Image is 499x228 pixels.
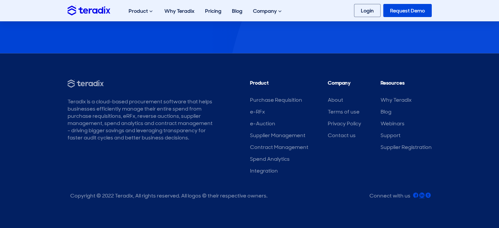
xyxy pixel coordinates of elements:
a: Why Teradix [381,96,412,103]
img: Teradix - Source Smarter [68,79,104,88]
img: Teradix logo [68,6,110,15]
a: Request Demo [383,4,432,17]
a: Privacy Policy [328,120,361,127]
a: Login [354,4,381,17]
a: Terms of use [328,108,360,115]
li: Product [250,79,308,90]
a: About [328,96,343,103]
a: Support [381,132,401,139]
a: Blog [227,1,248,21]
a: Pricing [200,1,227,21]
div: Product [123,1,159,22]
div: Connect with us [369,192,410,199]
a: Why Teradix [159,1,200,21]
a: Supplier Management [250,132,305,139]
a: Integration [250,167,278,174]
a: Supplier Registration [381,144,432,151]
a: Webinars [381,120,405,127]
div: Company [248,1,288,22]
a: Spend Analytics [250,155,290,162]
iframe: Chatbot [456,185,490,219]
li: Resources [381,79,432,90]
a: Contract Management [250,144,308,151]
a: Purchase Requisition [250,96,302,103]
a: e-RFx [250,108,265,115]
a: Blog [381,108,391,115]
a: Contact us [328,132,356,139]
div: Copyright © 2022 Teradix, All rights reserved. All logos © their respective owners. [70,192,267,199]
div: Teradix is a cloud-based procurement software that helps businesses efficiently manage their enti... [68,98,213,141]
a: e-Auction [250,120,275,127]
li: Company [328,79,361,90]
a: Teradix Twitter Account [426,192,431,199]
